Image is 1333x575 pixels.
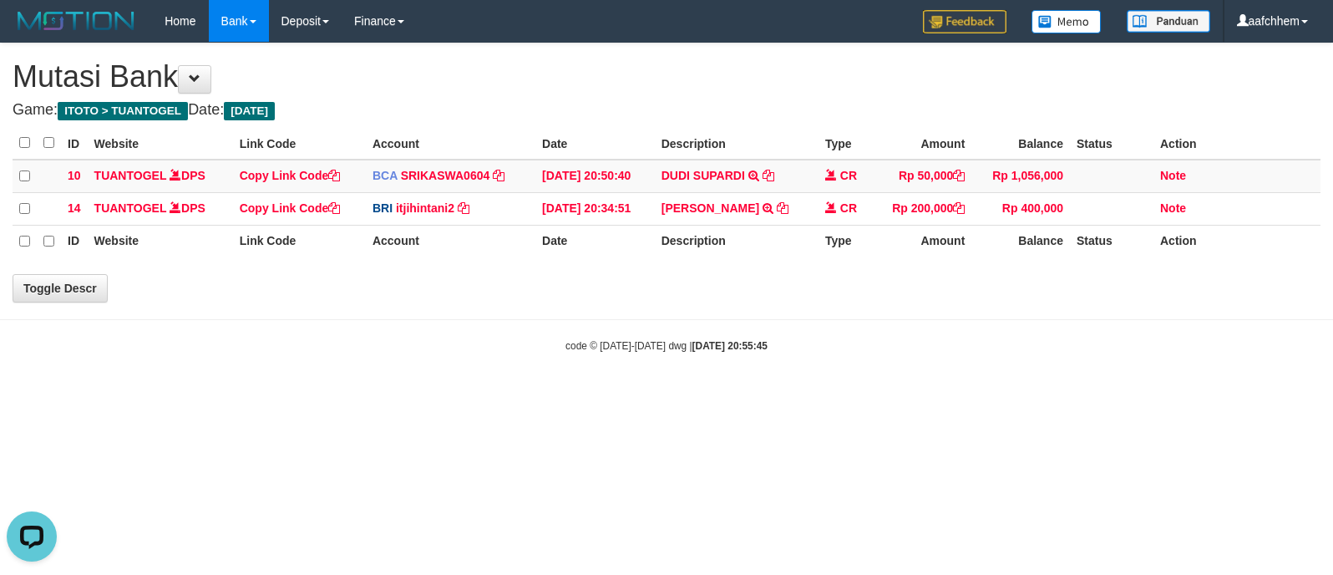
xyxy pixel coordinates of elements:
[871,225,971,257] th: Amount
[661,169,745,182] a: DUDI SUPARDI
[535,192,655,225] td: [DATE] 20:34:51
[1070,225,1153,257] th: Status
[401,169,490,182] a: SRIKASWA0604
[366,225,535,257] th: Account
[655,127,819,160] th: Description
[1160,169,1186,182] a: Note
[819,225,871,257] th: Type
[819,127,871,160] th: Type
[88,160,233,193] td: DPS
[692,340,768,352] strong: [DATE] 20:55:45
[971,160,1070,193] td: Rp 1,056,000
[923,10,1006,33] img: Feedback.jpg
[233,225,366,257] th: Link Code
[840,169,857,182] span: CR
[88,225,233,257] th: Website
[373,169,398,182] span: BCA
[871,127,971,160] th: Amount
[88,127,233,160] th: Website
[58,102,188,120] span: ITOTO > TUANTOGEL
[535,160,655,193] td: [DATE] 20:50:40
[88,192,233,225] td: DPS
[68,169,81,182] span: 10
[240,169,341,182] a: Copy Link Code
[373,201,393,215] span: BRI
[971,127,1070,160] th: Balance
[565,340,768,352] small: code © [DATE]-[DATE] dwg |
[1070,127,1153,160] th: Status
[1127,10,1210,33] img: panduan.png
[971,192,1070,225] td: Rp 400,000
[94,201,167,215] a: TUANTOGEL
[840,201,857,215] span: CR
[13,102,1320,119] h4: Game: Date:
[366,127,535,160] th: Account
[871,192,971,225] td: Rp 200,000
[68,201,81,215] span: 14
[535,127,655,160] th: Date
[13,274,108,303] a: Toggle Descr
[971,225,1070,257] th: Balance
[655,225,819,257] th: Description
[94,169,167,182] a: TUANTOGEL
[224,102,275,120] span: [DATE]
[240,201,341,215] a: Copy Link Code
[661,201,759,215] a: [PERSON_NAME]
[871,160,971,193] td: Rp 50,000
[13,8,139,33] img: MOTION_logo.png
[61,225,88,257] th: ID
[1031,10,1102,33] img: Button%20Memo.svg
[535,225,655,257] th: Date
[7,7,57,57] button: Open LiveChat chat widget
[13,60,1320,94] h1: Mutasi Bank
[1160,201,1186,215] a: Note
[1153,225,1320,257] th: Action
[1153,127,1320,160] th: Action
[61,127,88,160] th: ID
[396,201,454,215] a: itjihintani2
[233,127,366,160] th: Link Code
